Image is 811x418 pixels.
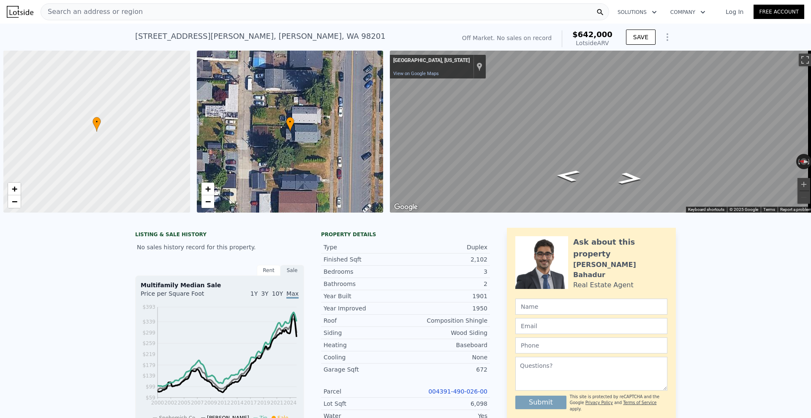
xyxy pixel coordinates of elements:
span: 10Y [272,290,283,297]
a: View on Google Maps [393,71,439,76]
span: + [12,183,17,194]
div: Lotside ARV [572,39,612,47]
input: Email [515,318,667,334]
tspan: $139 [142,373,155,379]
tspan: 2000 [151,400,164,406]
tspan: $339 [142,319,155,325]
div: Parcel [324,387,405,396]
button: SAVE [626,30,656,45]
div: [STREET_ADDRESS][PERSON_NAME] , [PERSON_NAME] , WA 98201 [135,30,386,42]
div: Type [324,243,405,251]
span: Max [286,290,299,299]
div: Price per Square Foot [141,289,220,303]
tspan: $59 [146,395,155,401]
button: Solutions [611,5,664,20]
a: Log In [716,8,754,16]
button: Show Options [659,29,676,46]
span: − [205,196,210,207]
button: Rotate counterclockwise [796,154,801,169]
path: Go South [608,170,653,187]
div: Finished Sqft [324,255,405,264]
div: None [405,353,487,361]
div: 1901 [405,292,487,300]
span: 3Y [261,290,268,297]
div: Real Estate Agent [573,280,634,290]
tspan: 2014 [231,400,244,406]
div: 6,098 [405,399,487,408]
span: © 2025 Google [729,207,758,212]
tspan: 2009 [204,400,217,406]
button: Company [664,5,712,20]
div: [GEOGRAPHIC_DATA], [US_STATE] [393,57,470,64]
div: Siding [324,329,405,337]
div: Year Improved [324,304,405,313]
tspan: 2019 [257,400,270,406]
div: 1950 [405,304,487,313]
tspan: $299 [142,330,155,336]
img: Google [392,202,420,213]
a: Zoom in [8,183,21,195]
div: Garage Sqft [324,365,405,374]
span: Search an address or region [41,7,143,17]
div: 2,102 [405,255,487,264]
div: 2 [405,280,487,288]
tspan: 2021 [270,400,283,406]
input: Phone [515,337,667,353]
div: Roof [324,316,405,325]
path: Go North [545,167,590,185]
div: Wood Siding [405,329,487,337]
div: Multifamily Median Sale [141,281,299,289]
div: • [93,117,101,132]
tspan: $179 [142,362,155,368]
span: 1Y [250,290,258,297]
div: Sale [280,265,304,276]
div: • [286,117,294,132]
span: − [12,196,17,207]
div: Off Market. No sales on record [462,34,552,42]
button: Zoom out [797,191,810,204]
a: Free Account [754,5,804,19]
button: Keyboard shortcuts [688,207,724,213]
div: 672 [405,365,487,374]
tspan: $393 [142,304,155,310]
input: Name [515,299,667,315]
a: Open this area in Google Maps (opens a new window) [392,202,420,213]
div: Bedrooms [324,267,405,276]
tspan: 2012 [218,400,231,406]
tspan: $99 [146,384,155,390]
div: This site is protected by reCAPTCHA and the Google and apply. [570,394,667,412]
span: + [205,183,210,194]
tspan: 2017 [244,400,257,406]
div: Property details [321,231,490,238]
span: $642,000 [572,30,612,39]
div: Baseboard [405,341,487,349]
div: Lot Sqft [324,399,405,408]
a: Zoom out [8,195,21,208]
a: Privacy Policy [585,400,613,405]
a: Terms of Service [623,400,656,405]
a: Zoom in [201,183,214,195]
a: Terms [763,207,775,212]
a: 004391-490-026-00 [428,388,487,395]
tspan: 2005 [177,400,191,406]
div: Ask about this property [573,236,667,260]
a: Show location on map [476,62,482,71]
div: Bathrooms [324,280,405,288]
div: Rent [257,265,280,276]
button: Zoom in [797,178,810,191]
tspan: 2007 [191,400,204,406]
div: Duplex [405,243,487,251]
tspan: 2024 [284,400,297,406]
a: Zoom out [201,195,214,208]
div: [PERSON_NAME] Bahadur [573,260,667,280]
tspan: 2002 [164,400,177,406]
div: No sales history record for this property. [135,240,304,255]
button: Submit [515,396,566,409]
tspan: $219 [142,351,155,357]
span: • [286,118,294,126]
div: Composition Shingle [405,316,487,325]
span: • [93,118,101,126]
div: 3 [405,267,487,276]
div: Cooling [324,353,405,361]
div: Year Built [324,292,405,300]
